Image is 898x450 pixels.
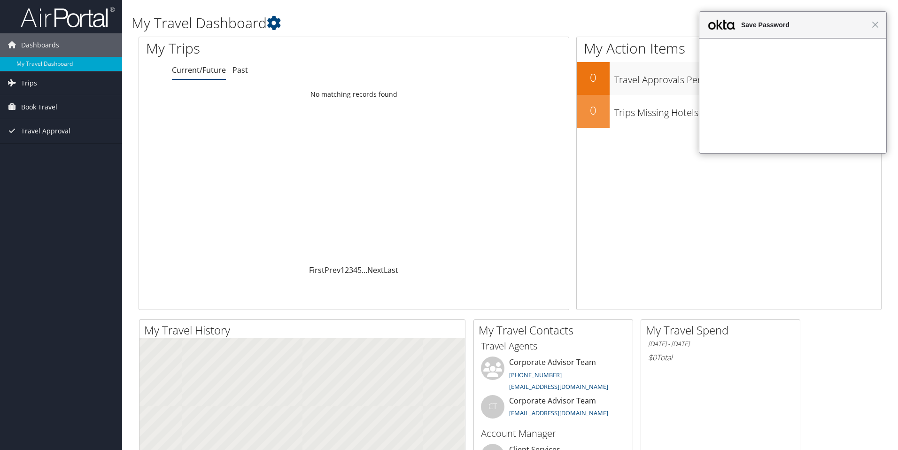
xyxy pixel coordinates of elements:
div: CT [481,395,504,419]
a: 0Travel Approvals Pending (Advisor Booked) [577,62,881,95]
span: Book Travel [21,95,57,119]
span: $0 [648,352,657,363]
a: Prev [325,265,341,275]
img: airportal-logo.png [21,6,115,28]
a: 5 [357,265,362,275]
a: Next [367,265,384,275]
span: Save Password [736,19,872,31]
li: Corporate Advisor Team [476,395,630,426]
span: … [362,265,367,275]
h2: My Travel Spend [646,322,800,338]
span: Close [872,21,879,28]
a: [EMAIL_ADDRESS][DOMAIN_NAME] [509,409,608,417]
a: Last [384,265,398,275]
h1: My Trips [146,39,383,58]
h2: 0 [577,70,610,85]
h3: Trips Missing Hotels [614,101,881,119]
a: 3 [349,265,353,275]
a: [PHONE_NUMBER] [509,371,562,379]
h3: Travel Agents [481,340,626,353]
h2: 0 [577,102,610,118]
h3: Travel Approvals Pending (Advisor Booked) [614,69,881,86]
h6: Total [648,352,793,363]
a: 2 [345,265,349,275]
a: Past [232,65,248,75]
a: Current/Future [172,65,226,75]
a: [PERSON_NAME] [814,5,889,33]
a: 4 [353,265,357,275]
h6: [DATE] - [DATE] [648,340,793,349]
a: First [309,265,325,275]
h1: My Travel Dashboard [132,13,636,33]
td: No matching records found [139,86,569,103]
h2: My Travel Contacts [479,322,633,338]
a: [EMAIL_ADDRESS][DOMAIN_NAME] [509,382,608,391]
a: 0Trips Missing Hotels [577,95,881,128]
h2: My Travel History [144,322,465,338]
span: Dashboards [21,33,59,57]
a: 1 [341,265,345,275]
span: Travel Approval [21,119,70,143]
h3: Account Manager [481,427,626,440]
li: Corporate Advisor Team [476,357,630,395]
h1: My Action Items [577,39,881,58]
span: Trips [21,71,37,95]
